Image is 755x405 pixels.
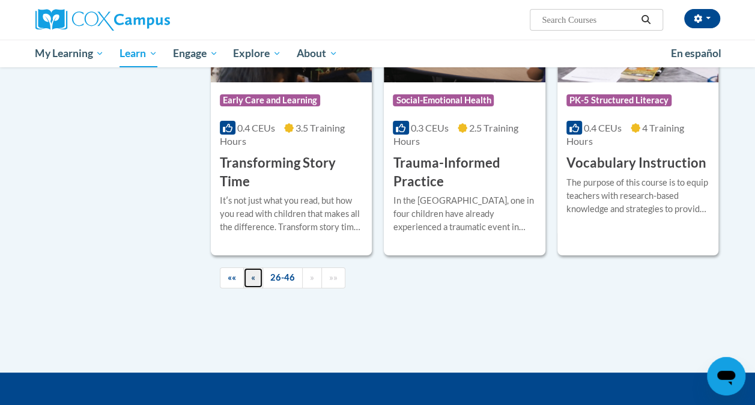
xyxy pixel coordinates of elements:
[329,272,338,282] span: »»
[233,46,281,61] span: Explore
[297,46,338,61] span: About
[707,357,745,395] iframe: Button to launch messaging window
[411,122,449,133] span: 0.3 CEUs
[671,47,721,59] span: En español
[541,13,637,27] input: Search Courses
[393,154,536,191] h3: Trauma-Informed Practice
[566,154,706,172] h3: Vocabulary Instruction
[393,94,494,106] span: Social-Emotional Health
[26,40,729,67] div: Main menu
[165,40,226,67] a: Engage
[566,122,684,147] span: 4 Training Hours
[310,272,314,282] span: »
[173,46,218,61] span: Engage
[220,267,244,288] a: Begining
[220,122,345,147] span: 3.5 Training Hours
[251,272,255,282] span: «
[220,94,320,106] span: Early Care and Learning
[28,40,112,67] a: My Learning
[566,176,709,216] div: The purpose of this course is to equip teachers with research-based knowledge and strategies to p...
[393,122,518,147] span: 2.5 Training Hours
[663,41,729,66] a: En español
[302,267,322,288] a: Next
[35,9,252,31] a: Cox Campus
[584,122,622,133] span: 0.4 CEUs
[243,267,263,288] a: Previous
[393,194,536,234] div: In the [GEOGRAPHIC_DATA], one in four children have already experienced a traumatic event in thei...
[220,194,363,234] div: Itʹs not just what you read, but how you read with children that makes all the difference. Transf...
[321,267,345,288] a: End
[566,94,672,106] span: PK-5 Structured Literacy
[120,46,157,61] span: Learn
[237,122,275,133] span: 0.4 CEUs
[35,46,104,61] span: My Learning
[35,9,170,31] img: Cox Campus
[220,154,363,191] h3: Transforming Story Time
[112,40,165,67] a: Learn
[262,267,303,288] a: 26-46
[289,40,345,67] a: About
[225,40,289,67] a: Explore
[684,9,720,28] button: Account Settings
[228,272,236,282] span: ««
[637,13,655,27] button: Search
